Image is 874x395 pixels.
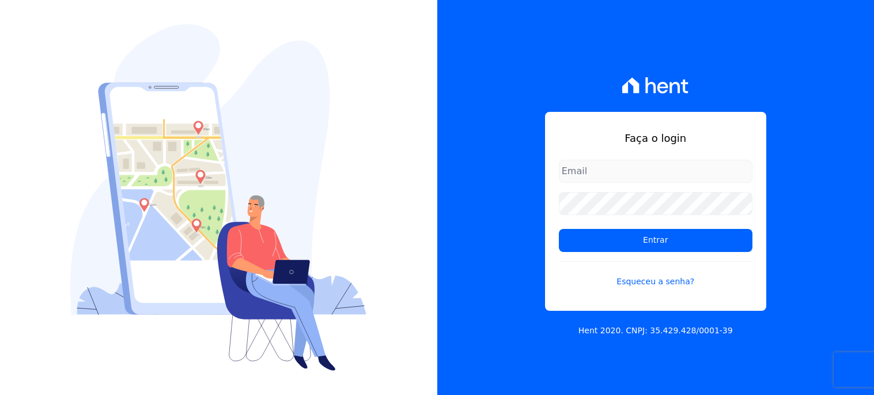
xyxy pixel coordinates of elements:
[578,325,733,337] p: Hent 2020. CNPJ: 35.429.428/0001-39
[70,24,366,371] img: Login
[559,160,752,183] input: Email
[559,261,752,288] a: Esqueceu a senha?
[559,130,752,146] h1: Faça o login
[559,229,752,252] input: Entrar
